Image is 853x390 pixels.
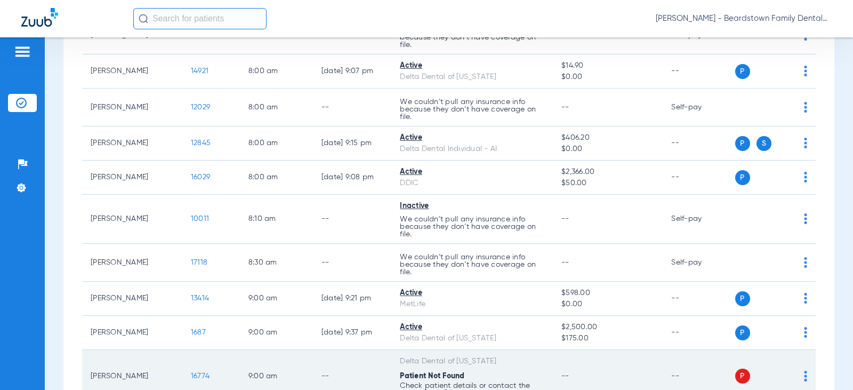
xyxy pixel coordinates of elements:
td: -- [313,89,392,126]
img: hamburger-icon [14,45,31,58]
span: $0.00 [561,71,654,83]
div: Delta Dental of [US_STATE] [400,356,544,367]
span: 10011 [191,215,209,222]
td: 8:00 AM [240,161,313,195]
img: Zuub Logo [21,8,58,27]
span: [PERSON_NAME] - Beardstown Family Dental [656,13,832,24]
td: [DATE] 9:15 PM [313,126,392,161]
td: 8:00 AM [240,54,313,89]
td: -- [313,195,392,244]
span: 16774 [191,372,210,380]
span: P [735,136,750,151]
input: Search for patients [133,8,267,29]
span: 17118 [191,259,207,266]
span: 12845 [191,139,211,147]
img: group-dot-blue.svg [804,66,807,76]
img: group-dot-blue.svg [804,213,807,224]
td: [DATE] 9:07 PM [313,54,392,89]
div: Active [400,166,544,178]
span: P [735,170,750,185]
div: Delta Dental of [US_STATE] [400,333,544,344]
img: group-dot-blue.svg [804,102,807,113]
td: 9:00 AM [240,282,313,316]
div: DDIC [400,178,544,189]
td: [PERSON_NAME] [82,161,182,195]
div: MetLife [400,299,544,310]
td: 9:00 AM [240,316,313,350]
td: Self-pay [663,89,735,126]
img: Search Icon [139,14,148,23]
img: group-dot-blue.svg [804,138,807,148]
div: Delta Dental of [US_STATE] [400,71,544,83]
td: [PERSON_NAME] [82,89,182,126]
span: P [735,64,750,79]
div: Active [400,132,544,144]
td: -- [663,282,735,316]
img: group-dot-blue.svg [804,257,807,268]
img: group-dot-blue.svg [804,371,807,381]
td: [PERSON_NAME] [82,244,182,282]
span: $50.00 [561,178,654,189]
div: Active [400,60,544,71]
span: $406.20 [561,132,654,144]
td: 8:00 AM [240,89,313,126]
td: Self-pay [663,195,735,244]
td: 8:10 AM [240,195,313,244]
span: P [735,369,750,384]
span: 11921 [191,31,207,39]
span: $14.90 [561,60,654,71]
span: 1687 [191,329,206,336]
span: $598.00 [561,288,654,299]
p: We couldn’t pull any insurance info because they don’t have coverage on file. [400,253,544,276]
img: group-dot-blue.svg [804,172,807,182]
div: Active [400,322,544,333]
td: -- [663,54,735,89]
td: -- [663,126,735,161]
td: [PERSON_NAME] [82,54,182,89]
span: 12029 [191,104,210,111]
span: 16029 [191,173,210,181]
td: -- [313,244,392,282]
span: $175.00 [561,333,654,344]
img: group-dot-blue.svg [804,293,807,304]
span: $0.00 [561,144,654,155]
span: S [757,136,771,151]
img: group-dot-blue.svg [804,327,807,338]
span: P [735,291,750,306]
div: Delta Dental Individual - AI [400,144,544,155]
p: We couldn’t pull any insurance info because they don’t have coverage on file. [400,98,544,121]
td: [DATE] 9:37 PM [313,316,392,350]
td: [PERSON_NAME] [82,126,182,161]
div: Active [400,288,544,299]
span: -- [561,215,569,222]
p: We couldn’t pull any insurance info because they don’t have coverage on file. [400,216,544,238]
span: $2,500.00 [561,322,654,333]
td: [DATE] 9:21 PM [313,282,392,316]
td: [DATE] 9:08 PM [313,161,392,195]
td: 8:30 AM [240,244,313,282]
span: -- [561,259,569,266]
span: $0.00 [561,299,654,310]
span: P [735,325,750,340]
td: [PERSON_NAME] [82,195,182,244]
span: -- [561,31,569,39]
td: 8:00 AM [240,126,313,161]
span: 13414 [191,295,209,302]
td: [PERSON_NAME] [82,282,182,316]
td: Self-pay [663,244,735,282]
td: -- [663,316,735,350]
span: Patient Not Found [400,372,464,380]
td: -- [663,161,735,195]
td: [PERSON_NAME] [82,316,182,350]
span: -- [561,104,569,111]
div: Inactive [400,201,544,212]
span: -- [561,372,569,380]
span: 14921 [191,67,208,75]
span: $2,366.00 [561,166,654,178]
